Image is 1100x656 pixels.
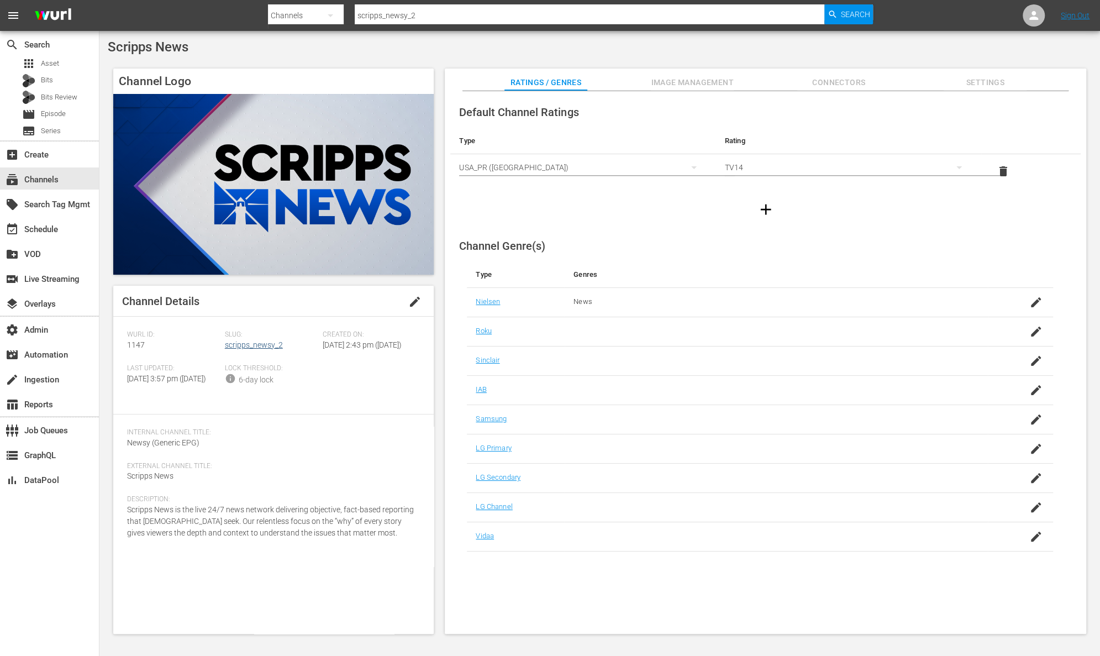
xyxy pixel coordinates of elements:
[225,340,283,349] a: scripps_newsy_2
[565,261,988,288] th: Genres
[467,261,565,288] th: Type
[6,297,19,311] span: Overlays
[323,340,402,349] span: [DATE] 2:43 pm ([DATE])
[41,108,66,119] span: Episode
[725,152,972,183] div: TV14
[41,75,53,86] span: Bits
[6,373,19,386] span: Ingestion
[408,295,422,308] span: edit
[476,385,486,393] a: IAB
[27,3,80,29] img: ans4CAIJ8jUAAAAAAAAAAAAAAAAAAAAAAAAgQb4GAAAAAAAAAAAAAAAAAAAAAAAAJMjXAAAAAAAAAAAAAAAAAAAAAAAAgAT5G...
[797,76,880,90] span: Connectors
[127,364,219,373] span: Last Updated:
[239,374,273,386] div: 6-day lock
[225,330,317,339] span: Slug:
[476,502,512,511] a: LG Channel
[476,297,500,306] a: Nielsen
[127,438,199,447] span: Newsy (Generic EPG)
[6,248,19,261] span: VOD
[6,323,19,337] span: Admin
[651,76,734,90] span: Image Management
[841,4,870,24] span: Search
[6,173,19,186] span: Channels
[41,92,77,103] span: Bits Review
[127,330,219,339] span: Wurl ID:
[127,495,414,504] span: Description:
[41,58,59,69] span: Asset
[997,165,1010,178] span: delete
[504,76,587,90] span: Ratings / Genres
[6,398,19,411] span: Reports
[476,414,507,423] a: Samsung
[6,449,19,462] span: GraphQL
[6,38,19,51] span: Search
[6,272,19,286] span: Live Streaming
[113,69,434,94] h4: Channel Logo
[476,532,494,540] a: Vidaa
[6,348,19,361] span: Automation
[22,74,35,87] div: Bits
[990,158,1017,185] button: delete
[476,327,492,335] a: Roku
[113,94,434,274] img: Scripps News
[127,340,145,349] span: 1147
[6,474,19,487] span: DataPool
[6,148,19,161] span: Create
[7,9,20,22] span: menu
[127,462,414,471] span: External Channel Title:
[127,428,414,437] span: Internal Channel Title:
[450,128,715,154] th: Type
[122,295,199,308] span: Channel Details
[459,239,545,253] span: Channel Genre(s)
[22,91,35,104] div: Bits Review
[108,39,188,55] span: Scripps News
[41,125,61,137] span: Series
[127,374,206,383] span: [DATE] 3:57 pm ([DATE])
[716,128,981,154] th: Rating
[22,57,35,70] span: Asset
[450,128,1081,188] table: simple table
[22,108,35,121] span: Episode
[6,424,19,437] span: Job Queues
[476,473,520,481] a: LG Secondary
[225,364,317,373] span: Lock Threshold:
[402,288,428,315] button: edit
[476,444,511,452] a: LG Primary
[225,373,236,384] span: info
[323,330,415,339] span: Created On:
[824,4,873,24] button: Search
[459,106,578,119] span: Default Channel Ratings
[6,198,19,211] span: Search Tag Mgmt
[944,76,1027,90] span: Settings
[127,505,414,537] span: Scripps News is the live 24/7 news network delivering objective, fact-based reporting that [DEMOG...
[1061,11,1090,20] a: Sign Out
[22,124,35,138] span: Series
[127,471,173,480] span: Scripps News
[476,356,499,364] a: Sinclair
[6,223,19,236] span: Schedule
[459,152,707,183] div: USA_PR ([GEOGRAPHIC_DATA])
